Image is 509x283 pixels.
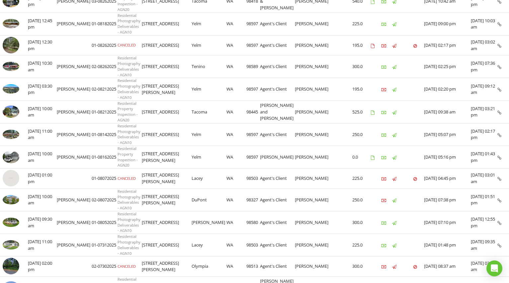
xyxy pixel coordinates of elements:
td: 300.0 [352,256,371,277]
td: Tenino [192,55,226,78]
td: 02-08072025 [92,188,118,211]
td: 98580 [246,211,260,234]
img: 9324290%2Fcover_photos%2Fif6sHpbKDO0SodOFJyn4%2Fsmall.jpeg [3,84,19,94]
td: [PERSON_NAME] and [PERSON_NAME] [260,101,295,123]
td: 300.0 [352,55,371,78]
td: WA [226,256,246,277]
td: [STREET_ADDRESS][PERSON_NAME] [142,78,192,101]
td: 02-08262025 [92,55,118,78]
td: [DATE] 09:30 am [28,211,57,234]
td: [PERSON_NAME] [295,256,330,277]
td: [DATE] 12:30 pm [28,35,57,55]
td: Tacoma [192,101,226,123]
td: [PERSON_NAME] [295,169,330,189]
td: WA [226,101,246,123]
td: Yelm [192,35,226,55]
td: Agent's Client [260,234,295,256]
td: 01-08162025 [92,146,118,169]
td: 98445 [246,101,260,123]
td: [DATE] 10:03 am [471,13,497,35]
td: [DATE] 03:02 am [471,256,497,277]
td: 01-08072025 [92,169,118,189]
td: [DATE] 12:55 pm [471,211,497,234]
td: [DATE] 10:00 am [28,146,57,169]
td: WA [226,211,246,234]
td: [PERSON_NAME] [57,234,92,256]
td: 01-08182025 [92,13,118,35]
td: [DATE] 09:38 am [424,101,471,123]
td: [DATE] 02:17 pm [471,123,497,146]
img: streetview [3,170,19,186]
td: [PERSON_NAME] [57,78,92,101]
td: [DATE] 10:00 am [28,101,57,123]
td: Olympia [192,256,226,277]
td: 250.0 [352,188,371,211]
td: 01-08052025 [92,211,118,234]
td: 525.0 [352,101,371,123]
td: [PERSON_NAME] [57,123,92,146]
td: [DATE] 12:45 pm [28,13,57,35]
td: 98597 [246,13,260,35]
td: 195.0 [352,35,371,55]
span: Residential Photography Deliverables - AGN10 [118,55,140,77]
td: WA [226,55,246,78]
td: [DATE] 07:38 pm [424,188,471,211]
td: WA [226,123,246,146]
td: [DATE] 03:30 pm [28,78,57,101]
td: 98503 [246,169,260,189]
td: [PERSON_NAME] [57,101,92,123]
td: [DATE] 01:00 pm [28,169,57,189]
td: Yelm [192,78,226,101]
td: WA [226,188,246,211]
td: [DATE] 03:21 pm [471,101,497,123]
td: [DATE] 02:25 pm [424,55,471,78]
td: [DATE] 09:00 pm [424,13,471,35]
td: [PERSON_NAME] [57,188,92,211]
td: Agent's Client [260,35,295,55]
td: WA [226,146,246,169]
td: Lacey [192,169,226,189]
td: [PERSON_NAME] [57,146,92,169]
span: Residential Photography Deliverables - AGN10 [118,13,140,35]
span: Residential Photography Deliverables - AGN10 [118,123,140,145]
td: WA [226,78,246,101]
img: 9182458%2Fcover_photos%2F3Ll9PfWfZlgtbZ7aChbW%2Fsmall.jpeg [3,240,19,249]
td: [STREET_ADDRESS] [142,123,192,146]
td: 02-07302025 [92,256,118,277]
td: [DATE] 01:43 pm [471,146,497,169]
td: Agent's Client [260,169,295,189]
td: [STREET_ADDRESS] [142,55,192,78]
td: 98589 [246,55,260,78]
td: Agent's Client [260,78,295,101]
td: 98327 [246,188,260,211]
td: 250.0 [352,123,371,146]
td: [PERSON_NAME] [260,146,295,169]
td: [DATE] 01:51 pm [471,188,497,211]
td: [DATE] 10:00 am [28,188,57,211]
td: Agent's Client [260,188,295,211]
td: [PERSON_NAME] [295,101,330,123]
td: [DATE] 03:02 am [471,35,497,55]
td: 195.0 [352,78,371,101]
img: 9219566%2Fcover_photos%2Fsk1UesfhSwjZLBDsyWYu%2Fsmall.jpeg [3,19,19,28]
td: [STREET_ADDRESS] [142,211,192,234]
td: [PERSON_NAME] [295,55,330,78]
td: [DATE] 02:17 pm [424,35,471,55]
td: 98597 [246,78,260,101]
td: [DATE] 08:37 am [424,256,471,277]
td: [PERSON_NAME] [295,211,330,234]
td: 01-07312025 [92,234,118,256]
td: [PERSON_NAME] [57,211,92,234]
td: [PERSON_NAME] [57,13,92,35]
td: [DATE] 11:00 am [28,123,57,146]
td: [PERSON_NAME] [295,188,330,211]
img: 9309235%2Fcover_photos%2FimBVpzJenw57LK6zQ4Id%2Fsmall.jpg [3,106,19,118]
span: Residential Photography Deliverables - AGN10 [118,78,140,100]
td: 01-08142025 [92,123,118,146]
img: 9156558%2Fcover_photos%2FMbzZVsQcw3zGUoQafOSA%2Fsmall.jpeg [3,195,19,204]
td: Agent's Client [260,211,295,234]
td: WA [226,234,246,256]
span: CANCELED [118,42,136,47]
td: 02-08212025 [92,78,118,101]
td: [PERSON_NAME] [295,146,330,169]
